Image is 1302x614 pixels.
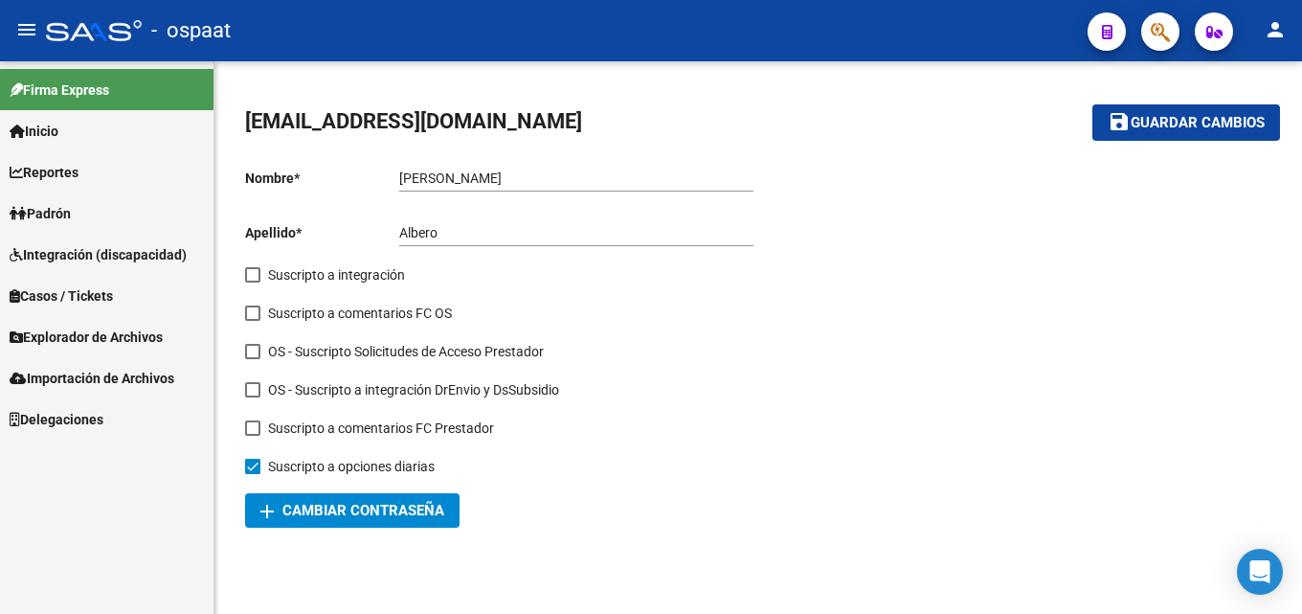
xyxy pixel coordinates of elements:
[260,502,444,519] span: Cambiar Contraseña
[256,500,279,523] mat-icon: add
[268,417,494,440] span: Suscripto a comentarios FC Prestador
[15,18,38,41] mat-icon: menu
[1092,104,1280,140] button: Guardar cambios
[1108,110,1131,133] mat-icon: save
[1264,18,1287,41] mat-icon: person
[268,340,544,363] span: OS - Suscripto Solicitudes de Acceso Prestador
[151,10,231,52] span: - ospaat
[268,378,559,401] span: OS - Suscripto a integración DrEnvio y DsSubsidio
[268,302,452,325] span: Suscripto a comentarios FC OS
[268,455,435,478] span: Suscripto a opciones diarias
[1237,549,1283,595] div: Open Intercom Messenger
[10,244,187,265] span: Integración (discapacidad)
[245,109,582,133] span: [EMAIL_ADDRESS][DOMAIN_NAME]
[245,222,399,243] p: Apellido
[10,327,163,348] span: Explorador de Archivos
[10,368,174,389] span: Importación de Archivos
[10,162,79,183] span: Reportes
[10,121,58,142] span: Inicio
[10,409,103,430] span: Delegaciones
[268,263,405,286] span: Suscripto a integración
[10,285,113,307] span: Casos / Tickets
[1131,115,1265,132] span: Guardar cambios
[10,80,109,101] span: Firma Express
[245,168,399,189] p: Nombre
[245,493,460,528] button: Cambiar Contraseña
[10,203,71,224] span: Padrón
